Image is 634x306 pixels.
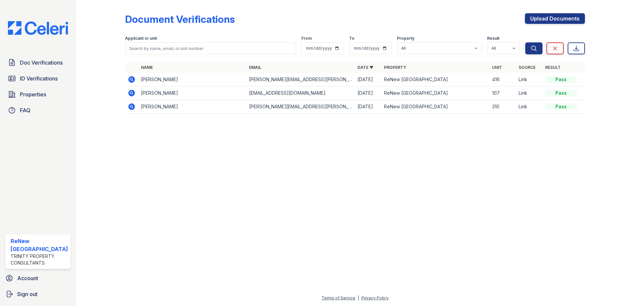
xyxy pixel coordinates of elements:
[5,104,71,117] a: FAQ
[358,295,359,300] div: |
[487,36,499,41] label: Result
[17,274,38,282] span: Account
[141,65,153,70] a: Name
[516,73,542,86] td: Link
[246,100,355,114] td: [PERSON_NAME][EMAIL_ADDRESS][PERSON_NAME][DOMAIN_NAME]
[355,100,381,114] td: [DATE]
[357,65,373,70] a: Date ▼
[11,253,68,266] div: Trinity Property Consultants
[545,90,577,96] div: Pass
[397,36,414,41] label: Property
[125,36,157,41] label: Applicant or unit
[5,56,71,69] a: Doc Verifications
[3,287,73,301] a: Sign out
[20,75,58,82] span: ID Verifications
[246,86,355,100] td: [EMAIL_ADDRESS][DOMAIN_NAME]
[516,100,542,114] td: Link
[384,65,406,70] a: Property
[381,73,490,86] td: ReNew [GEOGRAPHIC_DATA]
[489,73,516,86] td: 416
[3,21,73,35] img: CE_Logo_Blue-a8612792a0a2168367f1c8372b55b34899dd931a85d93a1a3d3e32e68fde9ad4.png
[138,86,247,100] td: [PERSON_NAME]
[355,86,381,100] td: [DATE]
[381,100,490,114] td: ReNew [GEOGRAPHIC_DATA]
[125,42,296,54] input: Search by name, email, or unit number
[355,73,381,86] td: [DATE]
[492,65,502,70] a: Unit
[125,13,235,25] div: Document Verifications
[349,36,354,41] label: To
[545,65,561,70] a: Result
[249,65,261,70] a: Email
[5,88,71,101] a: Properties
[545,103,577,110] div: Pass
[381,86,490,100] td: ReNew [GEOGRAPHIC_DATA]
[519,65,536,70] a: Source
[20,90,46,98] span: Properties
[322,295,355,300] a: Terms of Service
[11,237,68,253] div: ReNew [GEOGRAPHIC_DATA]
[489,86,516,100] td: 107
[138,73,247,86] td: [PERSON_NAME]
[20,106,31,114] span: FAQ
[545,76,577,83] div: Pass
[361,295,389,300] a: Privacy Policy
[3,272,73,285] a: Account
[516,86,542,100] td: Link
[5,72,71,85] a: ID Verifications
[17,290,37,298] span: Sign out
[138,100,247,114] td: [PERSON_NAME]
[489,100,516,114] td: 310
[20,59,63,67] span: Doc Verifications
[525,13,585,24] a: Upload Documents
[246,73,355,86] td: [PERSON_NAME][EMAIL_ADDRESS][PERSON_NAME][DOMAIN_NAME]
[301,36,312,41] label: From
